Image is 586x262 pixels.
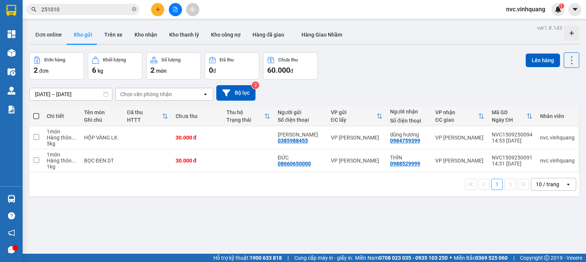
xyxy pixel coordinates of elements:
span: 60.000 [267,66,290,75]
div: Khối lượng [103,57,126,63]
div: 30.000 đ [176,135,219,141]
div: THÌN [390,155,428,161]
div: 1 món [47,152,77,158]
div: Đã thu [220,57,234,63]
div: BỌC ĐEN DT [84,158,119,164]
strong: 0369 525 060 [475,255,508,261]
div: NVC1509250091 [492,155,532,161]
div: anh dũng [278,132,323,138]
div: Nhân viên [540,113,575,119]
span: ... [72,135,76,141]
div: Người gửi [278,109,323,115]
div: ĐC lấy [331,117,376,123]
img: warehouse-icon [8,49,15,57]
div: ver 1.8.143 [537,24,562,32]
button: 1 [491,179,503,190]
button: Số lượng2món [146,52,201,80]
div: HỘP VÀNG LK [84,135,119,141]
span: caret-down [572,6,578,13]
sup: 2 [252,81,259,89]
span: 6 [92,66,96,75]
sup: 1 [559,3,564,9]
span: message [8,246,15,253]
div: dũng hương [390,132,428,138]
button: Kho nhận [129,26,163,44]
button: caret-down [568,3,581,16]
div: Số điện thoại [390,118,428,124]
button: Lên hàng [526,54,560,67]
span: file-add [173,7,178,12]
div: Chưa thu [176,113,219,119]
img: logo-vxr [6,5,16,16]
div: 0988529999 [390,161,420,167]
th: Toggle SortBy [123,106,172,126]
span: ... [72,158,76,164]
span: | [513,254,514,262]
span: 0 [209,66,213,75]
button: Khối lượng6kg [88,52,142,80]
div: 1 món [47,129,77,135]
img: warehouse-icon [8,87,15,95]
span: | [288,254,289,262]
button: Trên xe [98,26,129,44]
div: VP gửi [331,109,376,115]
div: Chi tiết [47,113,77,119]
div: Thu hộ [226,109,264,115]
button: Đã thu0đ [205,52,259,80]
span: copyright [544,255,549,260]
span: 2 [150,66,155,75]
span: Cung cấp máy in - giấy in: [294,254,353,262]
div: 08660650000 [278,161,311,167]
div: Ngày ĐH [492,117,526,123]
button: aim [186,3,199,16]
div: 30.000 đ [176,158,219,164]
button: Chưa thu60.000đ [263,52,318,80]
div: nvc.vinhquang [540,158,575,164]
button: Kho thanh lý [163,26,205,44]
span: kg [98,68,103,74]
div: Hàng thông thường [47,135,77,141]
img: icon-new-feature [555,6,562,13]
div: Tên món [84,109,119,115]
th: Toggle SortBy [327,106,386,126]
span: Miền Nam [355,254,448,262]
div: Hàng thông thường [47,158,77,164]
input: Tìm tên, số ĐT hoặc mã đơn [41,5,130,14]
div: Số lượng [161,57,181,63]
div: Đơn hàng [44,57,65,63]
div: Người nhận [390,109,428,115]
div: VP [PERSON_NAME] [331,135,383,141]
img: dashboard-icon [8,30,15,38]
div: 0984759399 [390,138,420,144]
th: Toggle SortBy [488,106,536,126]
img: solution-icon [8,106,15,113]
button: Bộ lọc [216,85,256,101]
th: Toggle SortBy [431,106,488,126]
strong: 0708 023 035 - 0935 103 250 [379,255,448,261]
div: Tạo kho hàng mới [564,26,579,41]
img: warehouse-icon [8,195,15,203]
span: search [31,7,37,12]
div: 5 kg [47,141,77,147]
button: plus [151,3,164,16]
span: nvc.vinhquang [500,5,551,14]
div: Số điện thoại [278,117,323,123]
div: Mã GD [492,109,526,115]
button: Hàng đã giao [246,26,290,44]
span: đ [213,68,216,74]
div: HTTT [127,117,162,123]
span: món [156,68,167,74]
span: aim [190,7,195,12]
button: Đơn online [29,26,68,44]
div: Trạng thái [226,117,264,123]
div: Ghi chú [84,117,119,123]
input: Select a date range. [30,88,112,100]
div: 14:31 [DATE] [492,161,532,167]
svg: open [202,91,208,97]
div: 14:53 [DATE] [492,138,532,144]
div: VP [PERSON_NAME] [331,158,383,164]
div: VP [PERSON_NAME] [435,158,484,164]
span: close-circle [132,6,136,13]
div: ĐỨC [278,155,323,161]
span: close-circle [132,7,136,11]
